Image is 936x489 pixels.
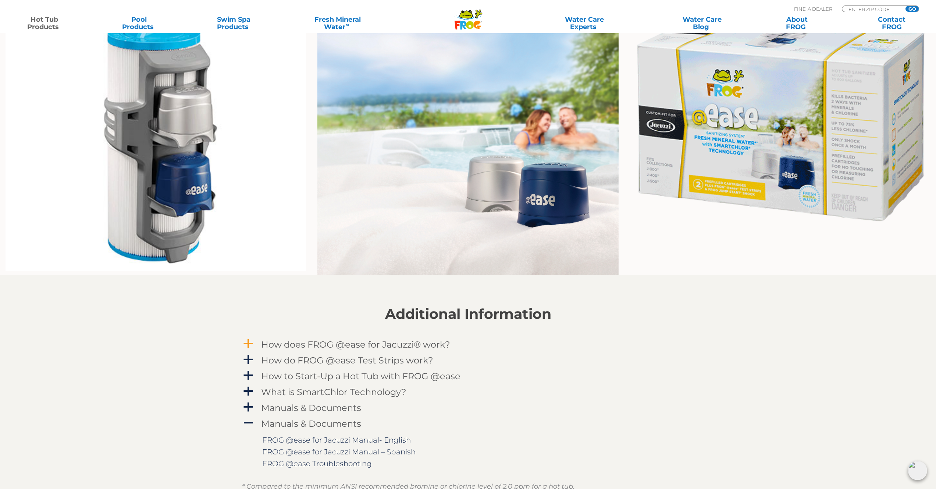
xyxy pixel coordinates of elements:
[524,16,644,31] a: Water CareExperts
[630,11,930,226] img: @Ease_Jacuzzi_FaceLeft
[243,386,254,397] span: a
[262,459,372,468] a: FROG @ease Troubleshooting
[261,403,361,413] h4: Manuals & Documents
[855,16,929,31] a: ContactFROG
[261,355,433,365] h4: How do FROG @ease Test Strips work?
[242,417,694,430] a: A Manuals & Documents
[197,16,270,31] a: Swim SpaProducts
[665,16,739,31] a: Water CareBlog
[262,447,416,456] a: FROG @ease for Jacuzzi Manual – Spanish
[242,385,694,399] a: a What is SmartChlor Technology?
[6,11,306,271] img: 12
[345,22,349,28] sup: ∞
[7,16,81,31] a: Hot TubProducts
[908,461,927,480] img: openIcon
[102,16,176,31] a: PoolProducts
[760,16,834,31] a: AboutFROG
[242,338,694,351] a: a How does FROG @ease for Jacuzzi® work?
[243,402,254,413] span: a
[261,387,406,397] h4: What is SmartChlor Technology?
[243,354,254,365] span: a
[794,6,832,12] p: Find A Dealer
[261,340,450,349] h4: How does FROG @ease for Jacuzzi® work?
[261,419,361,429] h4: Manuals & Documents
[243,338,254,349] span: a
[292,16,384,31] a: Fresh MineralWater∞
[242,306,694,322] h2: Additional Information
[262,436,411,444] a: FROG @ease for Jacuzzi Manual- English
[243,370,254,381] span: a
[243,418,254,429] span: A
[905,6,919,12] input: GO
[317,11,618,275] img: for jacuzzi
[261,371,460,381] h4: How to Start-Up a Hot Tub with FROG @ease
[242,401,694,415] a: a Manuals & Documents
[848,6,897,12] input: Zip Code Form
[242,369,694,383] a: a How to Start-Up a Hot Tub with FROG @ease
[242,353,694,367] a: a How do FROG @ease Test Strips work?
